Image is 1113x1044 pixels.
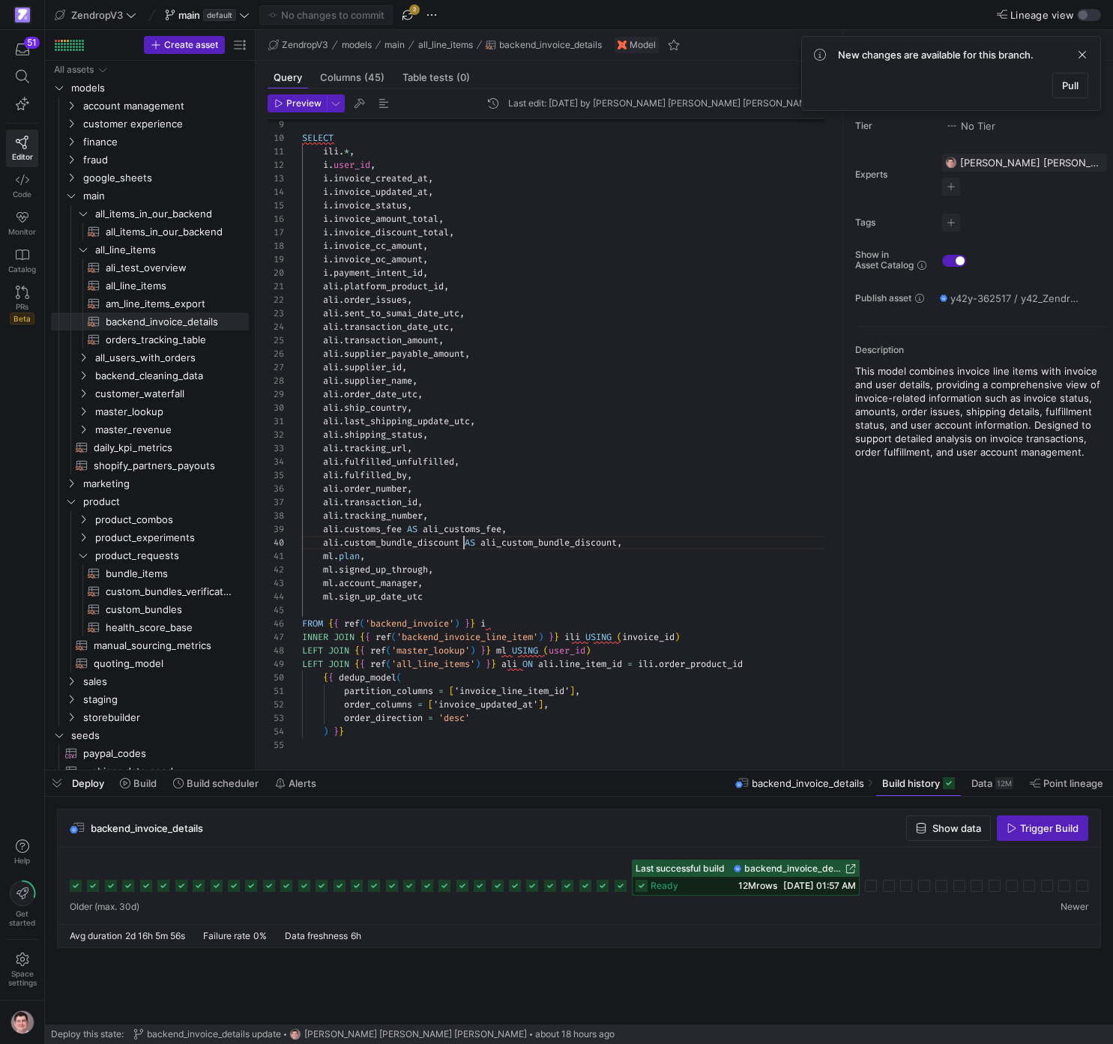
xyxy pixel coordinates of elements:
[15,7,30,22] img: https://storage.googleapis.com/y42-prod-data-exchange/images/qZXOSqkTtPuVcXVzF40oUlM07HVTwZXfPK0U...
[268,239,284,253] div: 18
[268,414,284,428] div: 31
[161,5,253,25] button: maindefault
[83,745,232,762] span: paypal_codes​​​​​​
[304,1029,527,1040] span: [PERSON_NAME] [PERSON_NAME] [PERSON_NAME]
[323,402,339,414] span: ali
[339,321,344,333] span: .
[323,334,339,346] span: ali
[339,415,344,427] span: .
[51,600,249,618] a: custom_bundles​​​​​​​​​​
[1043,777,1103,789] span: Point lineage
[51,223,249,241] a: all_items_in_our_backend​​​​​​​​​​
[51,313,249,331] a: backend_invoice_details​​​​​​​​​​
[482,36,606,54] button: backend_invoice_details
[51,187,249,205] div: Press SPACE to select this row.
[339,294,344,306] span: .
[16,302,28,311] span: PRs
[339,307,344,319] span: .
[95,385,247,402] span: customer_waterfall
[855,345,1107,355] p: Description
[339,388,344,400] span: .
[323,321,339,333] span: ali
[10,1010,34,1034] img: https://storage.googleapis.com/y42-prod-data-exchange/images/G2kHvxVlt02YItTmblwfhPy4mK5SfUxFU6Tr...
[51,438,249,456] div: Press SPACE to select this row.
[508,98,815,109] div: Last edit: [DATE] by [PERSON_NAME] [PERSON_NAME] [PERSON_NAME]
[8,265,36,274] span: Catalog
[995,777,1013,789] div: 12M
[323,429,339,441] span: ali
[51,582,249,600] a: custom_bundles_verification​​​​​​​​​​
[855,217,930,228] span: Tags
[320,73,384,82] span: Columns
[147,1029,281,1040] span: backend_invoice_details update
[6,875,38,933] button: Getstarted
[328,159,334,171] span: .
[83,475,247,492] span: marketing
[936,289,1086,308] button: y42y-362517 / y42_ZendropV3_main / backend_invoice_details
[344,321,449,333] span: transaction_date_utc
[268,253,284,266] div: 19
[334,226,449,238] span: invoice_discount_total
[289,777,316,789] span: Alerts
[302,132,334,144] span: SELECT
[384,40,405,50] span: main
[423,240,428,252] span: ,
[339,375,344,387] span: .
[13,190,31,199] span: Code
[268,212,284,226] div: 16
[51,79,249,97] div: Press SPACE to select this row.
[106,601,232,618] span: custom_bundles​​​​​​​​​​
[618,40,627,49] img: undefined
[106,259,232,277] span: ali_test_overview​​​​​​​​​​
[12,152,33,161] span: Editor
[51,492,249,510] div: Press SPACE to select this row.
[51,115,249,133] div: Press SPACE to select this row.
[417,388,423,400] span: ,
[268,347,284,360] div: 26
[323,307,339,319] span: ali
[83,151,247,169] span: fraud
[6,130,38,167] a: Editor
[334,240,423,252] span: invoice_cc_amount
[950,292,1082,304] span: y42y-362517 / y42_ZendropV3_main / backend_invoice_details
[339,456,344,468] span: .
[942,116,999,136] button: No tierNo Tier
[268,199,284,212] div: 15
[344,456,454,468] span: fulfilled_unfulfilled
[83,187,247,205] span: main
[323,240,328,252] span: i
[6,833,38,872] button: Help
[268,360,284,374] div: 27
[535,1029,615,1040] span: about 18 hours ago
[370,159,375,171] span: ,
[83,115,247,133] span: customer experience
[339,402,344,414] span: .
[178,9,200,21] span: main
[499,40,602,50] span: backend_invoice_details
[83,493,247,510] span: product
[323,456,339,468] span: ali
[268,307,284,320] div: 23
[268,428,284,441] div: 32
[268,266,284,280] div: 20
[268,770,323,796] button: Alerts
[6,946,38,994] a: Spacesettings
[328,213,334,225] span: .
[95,421,247,438] span: master_revenue
[54,64,94,75] div: All assets
[95,241,247,259] span: all_line_items
[51,241,249,259] div: Press SPACE to select this row.
[130,1025,618,1044] button: backend_invoice_details updatehttps://storage.googleapis.com/y42-prod-data-exchange/images/G2kHvx...
[51,259,249,277] a: ali_test_overview​​​​​​​​​​
[1062,79,1079,91] span: Pull
[323,361,339,373] span: ali
[323,226,328,238] span: i
[94,439,232,456] span: daily_kpi_metrics​​​​​​​​​​
[8,227,36,236] span: Monitor
[6,280,38,331] a: PRsBeta
[51,133,249,151] div: Press SPACE to select this row.
[51,331,249,348] div: Press SPACE to select this row.
[323,348,339,360] span: ali
[94,655,232,672] span: quoting_model​​​​​​​​​​
[268,172,284,185] div: 13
